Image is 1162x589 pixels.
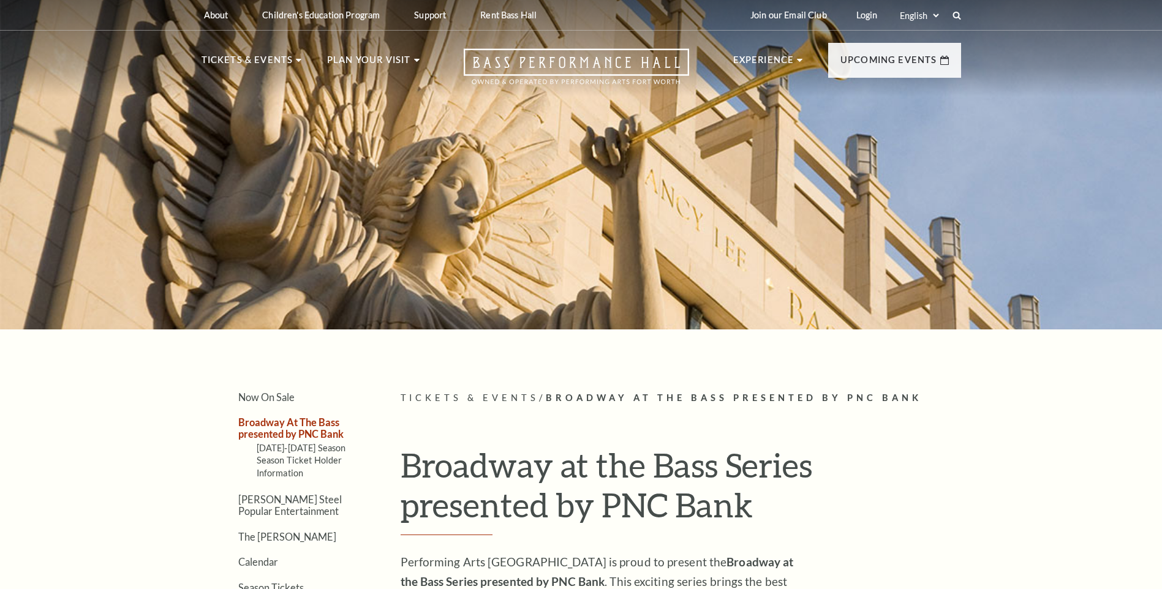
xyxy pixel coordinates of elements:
[327,53,411,75] p: Plan Your Visit
[480,10,537,20] p: Rent Bass Hall
[414,10,446,20] p: Support
[401,391,961,406] p: /
[733,53,794,75] p: Experience
[257,455,342,478] a: Season Ticket Holder Information
[546,392,922,403] span: Broadway At The Bass presented by PNC Bank
[238,531,336,542] a: The [PERSON_NAME]
[238,493,342,517] a: [PERSON_NAME] Steel Popular Entertainment
[897,10,941,21] select: Select:
[204,10,228,20] p: About
[401,392,540,403] span: Tickets & Events
[202,53,293,75] p: Tickets & Events
[840,53,937,75] p: Upcoming Events
[401,445,961,535] h1: Broadway at the Bass Series presented by PNC Bank
[238,391,295,403] a: Now On Sale
[238,416,344,440] a: Broadway At The Bass presented by PNC Bank
[262,10,380,20] p: Children's Education Program
[257,443,346,453] a: [DATE]-[DATE] Season
[238,556,278,568] a: Calendar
